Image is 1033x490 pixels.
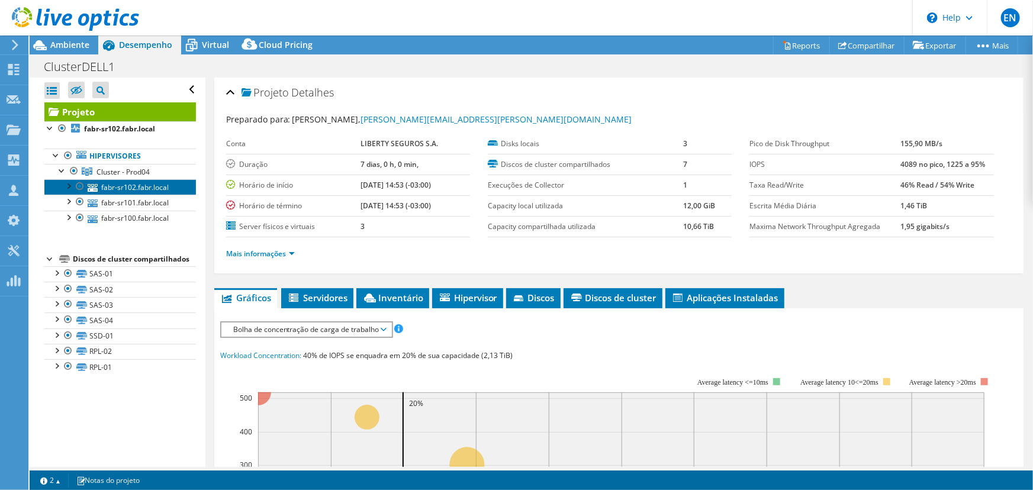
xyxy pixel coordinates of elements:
label: Discos de cluster compartilhados [488,159,683,170]
span: Servidores [287,292,347,304]
text: 20% [409,398,423,408]
label: Pico de Disk Throughput [749,138,900,150]
label: Horário de início [226,179,361,191]
span: Bolha de concentração de carga de trabalho [227,323,385,337]
a: Mais informações [226,249,295,259]
label: Execuções de Collector [488,179,683,191]
b: [DATE] 14:53 (-03:00) [361,180,431,190]
a: 2 [32,473,69,488]
a: fabr-sr100.fabr.local [44,211,196,226]
b: 7 dias, 0 h, 0 min, [361,159,419,169]
label: Horário de término [226,200,361,212]
b: [DATE] 14:53 (-03:00) [361,201,431,211]
span: EN [1001,8,1020,27]
text: 300 [240,460,252,470]
a: fabr-sr102.fabr.local [44,121,196,137]
a: Projeto [44,102,196,121]
span: Gráficos [220,292,271,304]
b: 3 [683,138,687,149]
span: Discos de cluster [569,292,657,304]
label: Disks locais [488,138,683,150]
a: SAS-01 [44,266,196,282]
a: fabr-sr102.fabr.local [44,179,196,195]
label: Preparado para: [226,114,291,125]
b: 12,00 GiB [683,201,715,211]
tspan: Average latency <=10ms [697,378,768,386]
span: Cluster - Prod04 [96,167,150,177]
label: Server físicos e virtuais [226,221,361,233]
span: Desempenho [119,39,172,50]
b: LIBERTY SEGUROS S.A. [361,138,438,149]
label: Capacity local utilizada [488,200,683,212]
svg: \n [927,12,938,23]
span: Workload Concentration: [220,350,302,360]
a: Cluster - Prod04 [44,164,196,179]
text: 500 [240,393,252,403]
b: 155,90 MB/s [900,138,942,149]
a: [PERSON_NAME][EMAIL_ADDRESS][PERSON_NAME][DOMAIN_NAME] [361,114,632,125]
label: Escrita Média Diária [749,200,900,212]
a: SSD-01 [44,328,196,344]
a: SAS-04 [44,312,196,328]
b: 7 [683,159,687,169]
b: 4089 no pico, 1225 a 95% [900,159,985,169]
b: 1,95 gigabits/s [900,221,950,231]
a: RPL-01 [44,359,196,375]
span: Cloud Pricing [259,39,313,50]
span: Inventário [362,292,423,304]
a: RPL-02 [44,344,196,359]
label: Conta [226,138,361,150]
label: Duração [226,159,361,170]
span: [PERSON_NAME], [292,114,632,125]
text: 400 [240,427,252,437]
a: Mais [966,36,1018,54]
a: Hipervisores [44,149,196,164]
span: Projeto [242,87,289,99]
span: Ambiente [50,39,89,50]
a: SAS-02 [44,282,196,297]
b: 3 [361,221,365,231]
label: Taxa Read/Write [749,179,900,191]
a: fabr-sr101.fabr.local [44,195,196,210]
h1: ClusterDELL1 [38,60,133,73]
span: Virtual [202,39,229,50]
b: 1,46 TiB [900,201,927,211]
label: IOPS [749,159,900,170]
a: Compartilhar [829,36,905,54]
b: fabr-sr102.fabr.local [84,124,155,134]
label: Capacity compartilhada utilizada [488,221,683,233]
span: 40% de IOPS se enquadra em 20% de sua capacidade (2,13 TiB) [304,350,513,360]
a: Reports [773,36,830,54]
b: 1 [683,180,687,190]
a: Exportar [904,36,966,54]
text: Average latency >20ms [909,378,976,386]
div: Discos de cluster compartilhados [73,252,196,266]
tspan: Average latency 10<=20ms [800,378,878,386]
a: Notas do projeto [68,473,148,488]
span: Aplicações Instaladas [671,292,778,304]
span: Discos [512,292,555,304]
a: SAS-03 [44,297,196,312]
b: 10,66 TiB [683,221,714,231]
span: Hipervisor [438,292,497,304]
span: Detalhes [292,85,334,99]
label: Maxima Network Throughput Agregada [749,221,900,233]
b: 46% Read / 54% Write [900,180,974,190]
